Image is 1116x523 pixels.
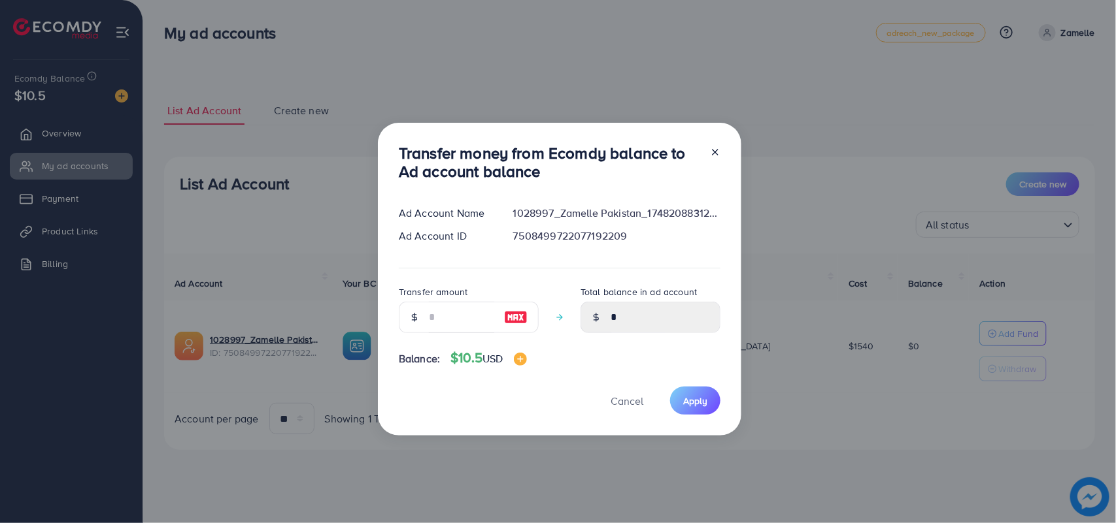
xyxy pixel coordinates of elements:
[450,350,526,366] h4: $10.5
[670,387,720,415] button: Apply
[683,394,707,407] span: Apply
[594,387,660,415] button: Cancel
[399,285,467,298] label: Transfer amount
[611,394,643,408] span: Cancel
[399,351,440,366] span: Balance:
[399,144,700,182] h3: Transfer money from Ecomdy balance to Ad account balance
[388,206,503,221] div: Ad Account Name
[514,353,527,366] img: image
[482,351,503,366] span: USD
[504,309,528,325] img: image
[388,229,503,244] div: Ad Account ID
[581,285,697,298] label: Total balance in ad account
[503,206,731,221] div: 1028997_Zamelle Pakistan_1748208831279
[503,229,731,244] div: 7508499722077192209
